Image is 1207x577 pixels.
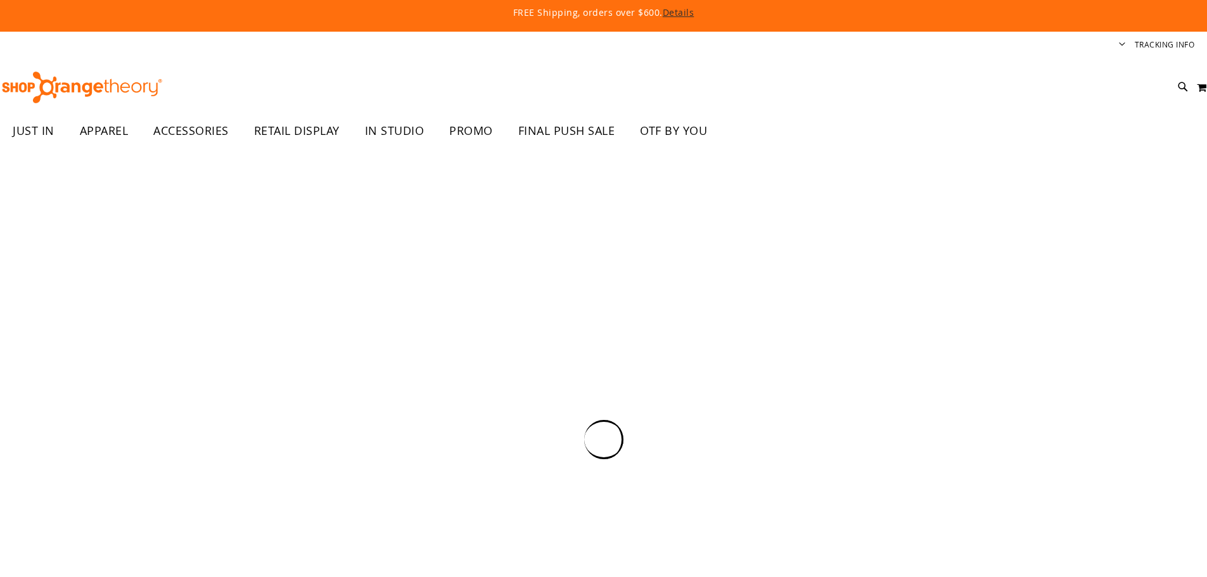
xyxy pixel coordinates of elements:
button: Account menu [1119,39,1125,51]
a: Details [663,6,694,18]
a: APPAREL [67,117,141,146]
a: OTF BY YOU [627,117,720,146]
span: ACCESSORIES [153,117,229,145]
span: APPAREL [80,117,129,145]
span: IN STUDIO [365,117,425,145]
a: FINAL PUSH SALE [506,117,628,146]
span: FINAL PUSH SALE [518,117,615,145]
a: PROMO [437,117,506,146]
p: FREE Shipping, orders over $600. [224,6,984,19]
a: ACCESSORIES [141,117,241,146]
span: RETAIL DISPLAY [254,117,340,145]
span: PROMO [449,117,493,145]
a: IN STUDIO [352,117,437,146]
a: Tracking Info [1135,39,1195,50]
span: JUST IN [13,117,54,145]
span: OTF BY YOU [640,117,707,145]
a: RETAIL DISPLAY [241,117,352,146]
